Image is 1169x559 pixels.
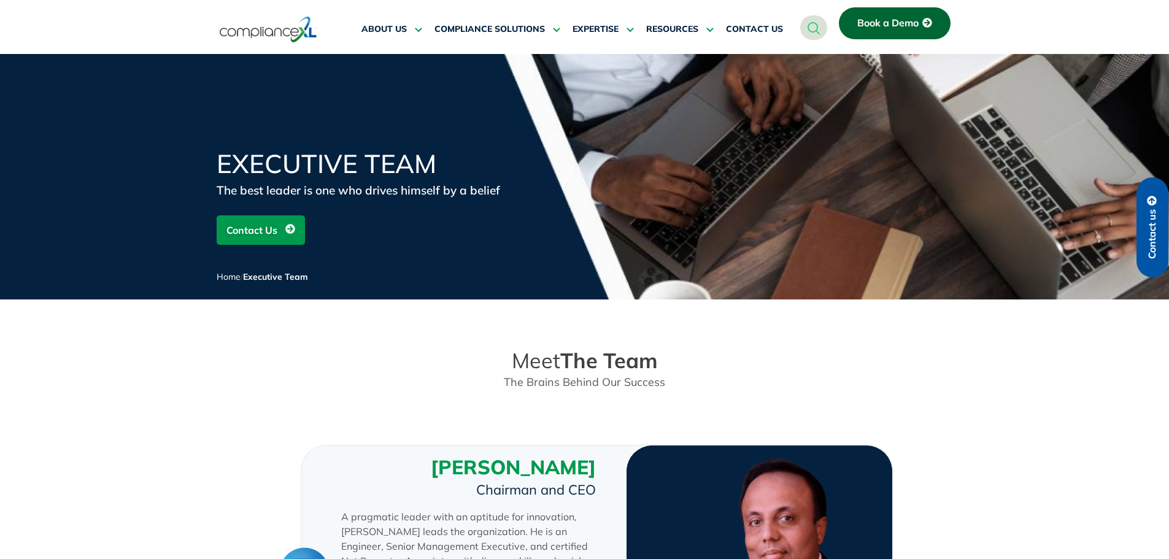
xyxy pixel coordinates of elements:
[217,151,511,177] h1: Executive Team
[573,24,619,35] span: EXPERTISE
[243,271,308,282] span: Executive Team
[341,455,596,479] h3: [PERSON_NAME]
[434,24,545,35] span: COMPLIANCE SOLUTIONS
[726,24,783,35] span: CONTACT US
[217,182,511,199] div: The best leader is one who drives himself by a belief
[223,349,947,373] h2: Meet
[217,271,241,282] a: Home
[646,24,698,35] span: RESOURCES
[341,482,596,497] h5: Chairman and CEO
[800,15,827,40] a: navsearch-button
[226,218,277,242] span: Contact Us
[857,18,919,29] span: Book a Demo
[839,7,951,39] a: Book a Demo
[1147,209,1158,259] span: Contact us
[560,347,658,374] strong: The Team
[1136,177,1168,277] a: Contact us
[217,215,305,245] a: Contact Us
[217,271,308,282] span: /
[726,15,783,44] a: CONTACT US
[223,375,947,390] p: The Brains Behind Our Success
[434,15,560,44] a: COMPLIANCE SOLUTIONS
[361,24,407,35] span: ABOUT US
[646,15,714,44] a: RESOURCES
[361,15,422,44] a: ABOUT US
[220,15,317,44] img: logo-one.svg
[573,15,634,44] a: EXPERTISE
